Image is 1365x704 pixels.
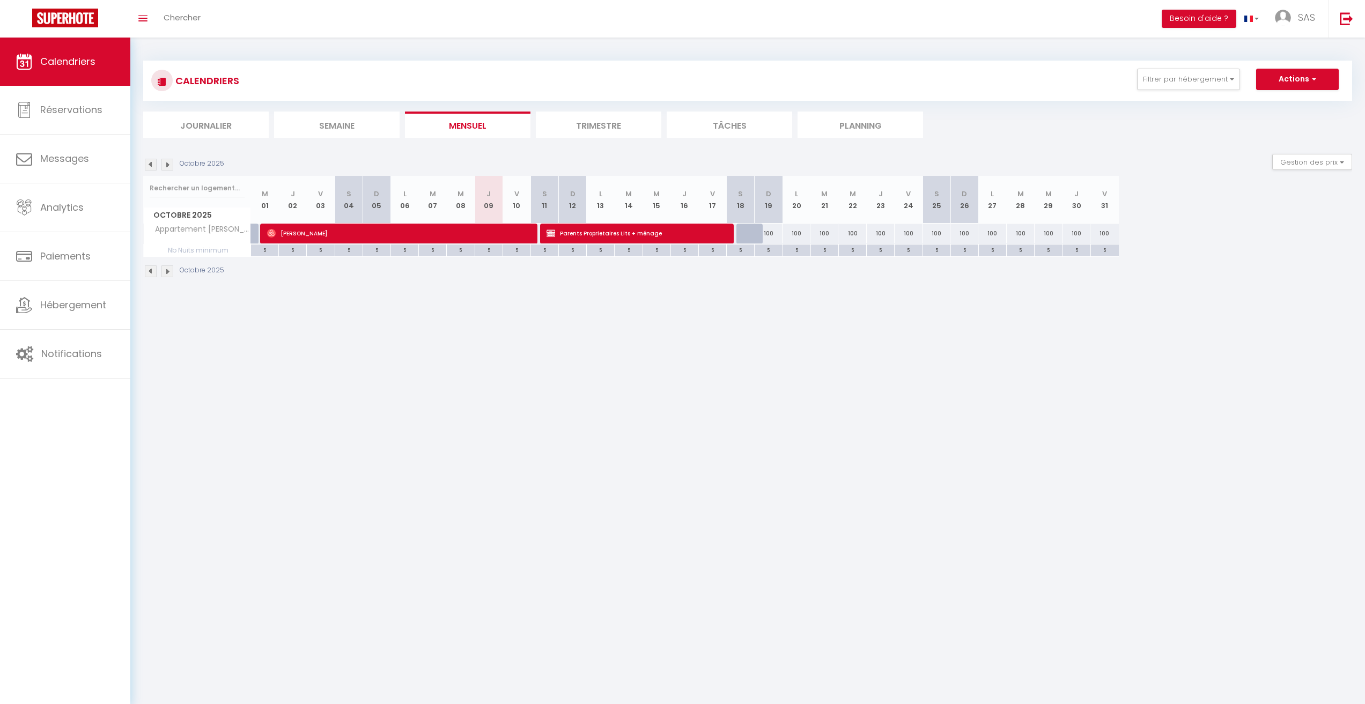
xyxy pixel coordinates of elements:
[40,298,106,312] span: Hébergement
[32,9,98,27] img: Super Booking
[291,189,295,199] abbr: J
[279,176,307,224] th: 02
[475,244,503,255] div: 5
[503,176,530,224] th: 10
[1102,189,1107,199] abbr: V
[403,189,407,199] abbr: L
[419,244,446,255] div: 5
[1017,189,1024,199] abbr: M
[978,176,1006,224] th: 27
[559,176,587,224] th: 12
[144,208,250,223] span: Octobre 2025
[682,189,687,199] abbr: J
[363,244,390,255] div: 5
[906,189,911,199] abbr: V
[173,69,239,93] h3: CALENDRIERS
[40,103,102,116] span: Réservations
[40,249,91,263] span: Paiements
[867,224,895,243] div: 100
[447,176,475,224] th: 08
[838,176,866,224] th: 22
[251,244,278,255] div: 5
[895,224,923,243] div: 100
[559,244,586,255] div: 5
[783,224,810,243] div: 100
[447,244,474,255] div: 5
[923,176,950,224] th: 25
[40,152,89,165] span: Messages
[625,189,632,199] abbr: M
[405,112,530,138] li: Mensuel
[991,189,994,199] abbr: L
[335,176,363,224] th: 04
[390,176,418,224] th: 06
[1035,224,1063,243] div: 100
[643,176,670,224] th: 15
[514,189,519,199] abbr: V
[180,159,224,169] p: Octobre 2025
[1298,11,1315,24] span: SAS
[643,244,670,255] div: 5
[307,244,334,255] div: 5
[318,189,323,199] abbr: V
[1162,10,1236,28] button: Besoin d'aide ?
[667,112,792,138] li: Tâches
[934,189,939,199] abbr: S
[1091,244,1119,255] div: 5
[1045,189,1052,199] abbr: M
[374,189,379,199] abbr: D
[1090,176,1119,224] th: 31
[262,189,268,199] abbr: M
[143,112,269,138] li: Journalier
[766,189,771,199] abbr: D
[950,224,978,243] div: 100
[1007,224,1035,243] div: 100
[1035,176,1063,224] th: 29
[810,224,838,243] div: 100
[923,224,950,243] div: 100
[1074,189,1079,199] abbr: J
[755,244,782,255] div: 5
[811,244,838,255] div: 5
[838,224,866,243] div: 100
[430,189,436,199] abbr: M
[458,189,464,199] abbr: M
[391,244,418,255] div: 5
[895,244,922,255] div: 5
[587,176,615,224] th: 13
[979,244,1006,255] div: 5
[1090,224,1119,243] div: 100
[821,189,828,199] abbr: M
[738,189,743,199] abbr: S
[1275,10,1291,26] img: ...
[670,176,698,224] th: 16
[978,224,1006,243] div: 100
[923,244,950,255] div: 5
[503,244,530,255] div: 5
[1137,69,1240,90] button: Filtrer par hébergement
[251,176,279,224] th: 01
[279,244,306,255] div: 5
[536,112,661,138] li: Trimestre
[531,244,558,255] div: 5
[1256,69,1339,90] button: Actions
[363,176,390,224] th: 05
[1340,12,1353,25] img: logout
[951,244,978,255] div: 5
[144,244,250,256] span: Nb Nuits minimum
[542,189,547,199] abbr: S
[1007,244,1034,255] div: 5
[570,189,575,199] abbr: D
[41,347,102,360] span: Notifications
[615,244,642,255] div: 5
[653,189,660,199] abbr: M
[419,176,447,224] th: 07
[1272,154,1352,170] button: Gestion des prix
[671,244,698,255] div: 5
[783,176,810,224] th: 20
[486,189,491,199] abbr: J
[40,55,95,68] span: Calendriers
[150,179,245,198] input: Rechercher un logement...
[699,176,727,224] th: 17
[547,223,723,243] span: Parents Proprietaires Lits + ménage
